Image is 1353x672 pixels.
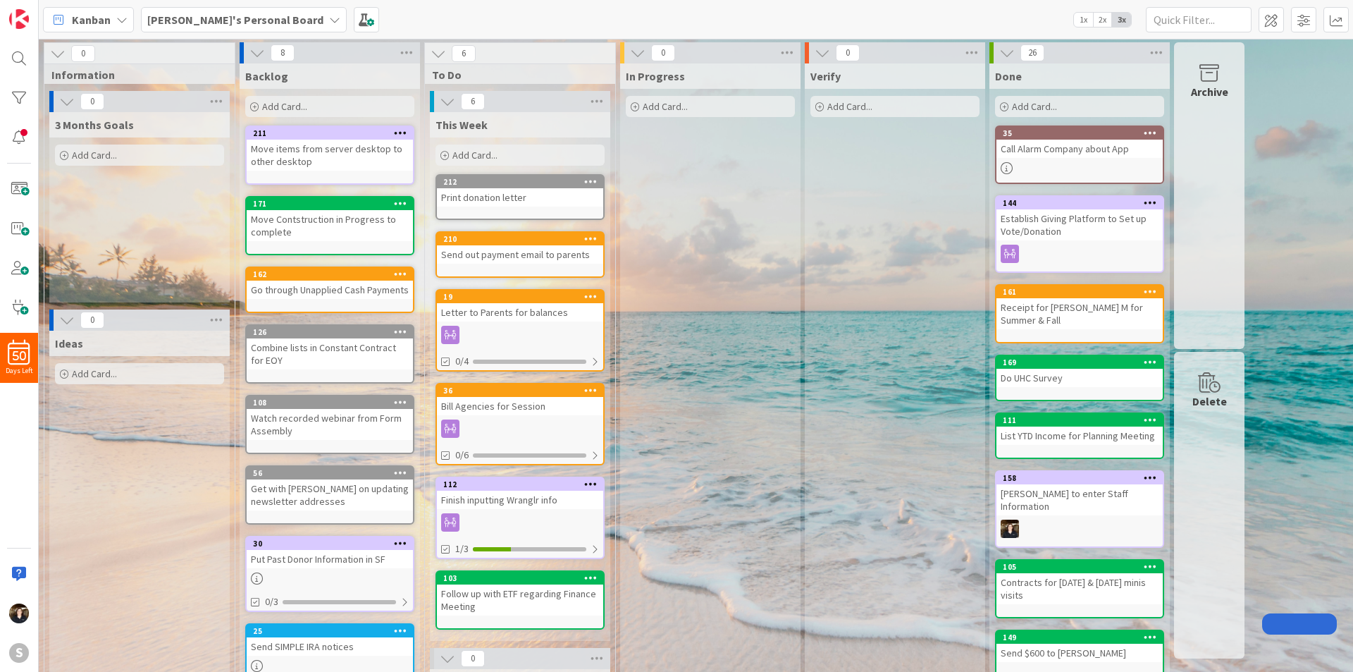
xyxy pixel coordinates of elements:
[253,128,413,138] div: 211
[437,188,603,207] div: Print donation letter
[435,118,488,132] span: This Week
[253,398,413,408] div: 108
[72,11,111,28] span: Kanban
[247,338,413,369] div: Combine lists in Constant Contract for EOY
[437,585,603,616] div: Follow up with ETF regarding Finance Meeting
[247,625,413,656] div: 25Send SIMPLE IRA notices
[443,234,603,244] div: 210
[80,312,104,329] span: 0
[437,245,603,264] div: Send out payment email to parents
[1003,473,1163,483] div: 158
[1003,287,1163,297] div: 161
[836,44,860,61] span: 0
[247,625,413,637] div: 25
[437,384,603,397] div: 36
[1003,562,1163,572] div: 105
[247,479,413,511] div: Get with [PERSON_NAME] on updating newsletter addresses
[253,269,413,279] div: 162
[443,479,603,489] div: 112
[1074,13,1093,27] span: 1x
[996,369,1163,387] div: Do UHC Survey
[437,176,603,188] div: 212
[265,594,278,609] span: 0/3
[1191,83,1228,100] div: Archive
[55,118,134,132] span: 3 Months Goals
[996,414,1163,427] div: 111
[247,409,413,440] div: Watch recorded webinar from Form Assembly
[455,354,469,369] span: 0/4
[247,537,413,550] div: 30
[247,268,413,299] div: 162Go through Unapplied Cash Payments
[247,127,413,140] div: 211
[247,537,413,568] div: 30Put Past Donor Information in SF
[996,644,1163,662] div: Send $600 to [PERSON_NAME]
[247,281,413,299] div: Go through Unapplied Cash Payments
[1020,44,1044,61] span: 26
[996,127,1163,158] div: 35Call Alarm Company about App
[9,643,29,663] div: S
[996,127,1163,140] div: 35
[996,472,1163,515] div: 158[PERSON_NAME] to enter Staff Information
[247,637,413,656] div: Send SIMPLE IRA notices
[996,140,1163,158] div: Call Alarm Company about App
[437,478,603,509] div: 112Finish inputting Wranglr info
[443,573,603,583] div: 103
[996,631,1163,662] div: 149Send $600 to [PERSON_NAME]
[147,13,323,27] b: [PERSON_NAME]'s Personal Board
[443,386,603,396] div: 36
[437,233,603,245] div: 210
[437,491,603,509] div: Finish inputting Wranglr info
[452,45,476,62] span: 6
[1093,13,1112,27] span: 2x
[1112,13,1131,27] span: 3x
[996,286,1163,298] div: 161
[262,100,307,113] span: Add Card...
[455,542,469,556] span: 1/3
[13,351,26,361] span: 50
[461,93,485,110] span: 6
[245,69,288,83] span: Backlog
[996,484,1163,515] div: [PERSON_NAME] to enter Staff Information
[996,298,1163,329] div: Receipt for [PERSON_NAME] M for Summer & Fall
[1003,198,1163,208] div: 144
[996,197,1163,240] div: 144Establish Giving Platform to Set up Vote/Donation
[55,336,83,350] span: Ideas
[810,69,841,83] span: Verify
[1003,128,1163,138] div: 35
[996,561,1163,573] div: 105
[1146,7,1252,32] input: Quick Filter...
[443,177,603,187] div: 212
[247,396,413,409] div: 108
[996,561,1163,604] div: 105Contracts for [DATE] & [DATE] minis visits
[996,427,1163,445] div: List YTD Income for Planning Meeting
[455,448,469,463] span: 0/6
[996,286,1163,329] div: 161Receipt for [PERSON_NAME] M for Summer & Fall
[247,550,413,568] div: Put Past Donor Information in SF
[247,326,413,338] div: 126
[996,520,1163,538] div: KS
[247,210,413,241] div: Move Contstruction in Progress to complete
[247,326,413,369] div: 126Combine lists in Constant Contract for EOY
[996,197,1163,209] div: 144
[437,572,603,585] div: 103
[437,303,603,322] div: Letter to Parents for balances
[9,604,29,623] img: KS
[253,626,413,636] div: 25
[437,397,603,415] div: Bill Agencies for Session
[437,233,603,264] div: 210Send out payment email to parents
[996,414,1163,445] div: 111List YTD Income for Planning Meeting
[253,468,413,478] div: 56
[995,69,1022,83] span: Done
[253,327,413,337] div: 126
[247,197,413,210] div: 171
[437,291,603,303] div: 19
[437,478,603,491] div: 112
[827,100,872,113] span: Add Card...
[247,197,413,241] div: 171Move Contstruction in Progress to complete
[51,68,217,82] span: Information
[461,650,485,667] span: 0
[643,100,688,113] span: Add Card...
[437,291,603,322] div: 19Letter to Parents for balances
[996,356,1163,369] div: 169
[651,44,675,61] span: 0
